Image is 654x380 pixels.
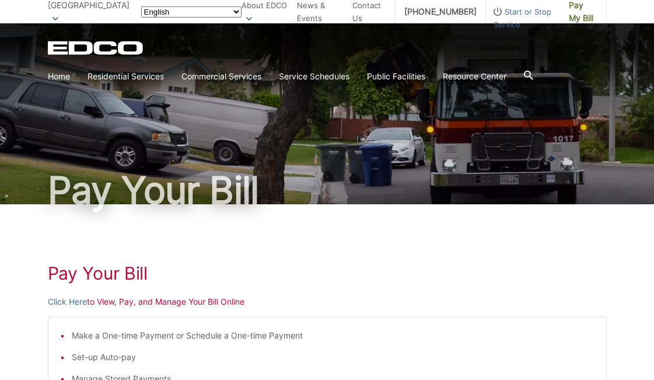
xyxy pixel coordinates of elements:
[48,41,145,55] a: EDCD logo. Return to the homepage.
[48,295,87,308] a: Click Here
[72,329,594,342] li: Make a One-time Payment or Schedule a One-time Payment
[181,70,261,83] a: Commercial Services
[443,70,506,83] a: Resource Center
[279,70,349,83] a: Service Schedules
[141,6,242,18] select: Select a language
[367,70,425,83] a: Public Facilities
[48,295,607,308] p: to View, Pay, and Manage Your Bill Online
[72,351,594,364] li: Set-up Auto-pay
[48,70,70,83] a: Home
[88,70,164,83] a: Residential Services
[48,263,607,284] h1: Pay Your Bill
[48,172,607,209] h1: Pay Your Bill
